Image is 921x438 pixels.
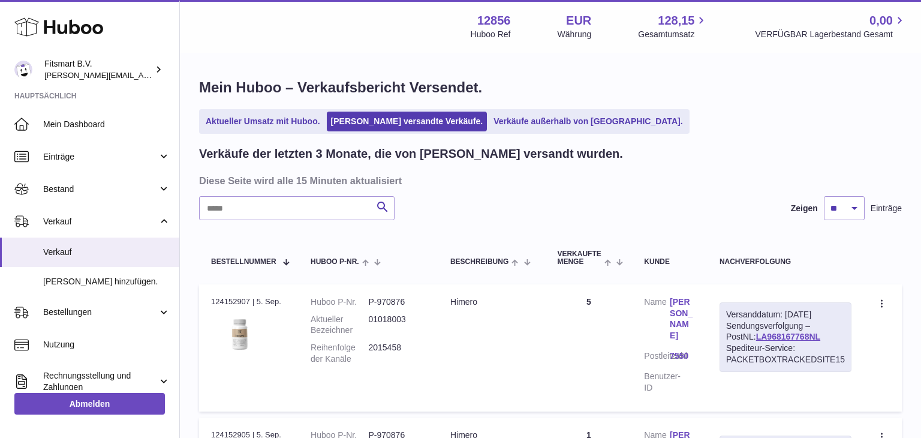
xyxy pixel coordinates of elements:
[471,29,511,40] div: Huboo Ref
[791,203,818,214] label: Zeigen
[726,343,845,365] div: Spediteur-Service: PACKETBOXTRACKEDSITE15
[201,112,324,131] a: Aktueller Umsatz mit Huboo.
[43,276,170,287] span: [PERSON_NAME] hinzufügen.
[311,258,359,266] span: Huboo P-Nr.
[43,339,170,350] span: Nutzung
[211,258,276,266] span: Bestellnummer
[726,309,845,320] div: Versanddatum: [DATE]
[199,174,899,187] h3: Diese Seite wird alle 15 Minuten aktualisiert
[14,61,32,79] img: jonathan@leaderoo.com
[558,29,592,40] div: Währung
[755,29,907,40] span: VERFÜGBAR Lagerbestand Gesamt
[43,307,158,318] span: Bestellungen
[43,216,158,227] span: Verkauf
[211,311,271,355] img: 128561711358723.png
[43,370,158,393] span: Rechnungsstellung und Zahlungen
[43,184,158,195] span: Bestand
[311,342,368,365] dt: Reihenfolge der Kanäle
[489,112,687,131] a: Verkäufe außerhalb von [GEOGRAPHIC_DATA].
[311,314,368,337] dt: Aktueller Bezeichner
[756,332,820,341] a: LA968167768NL
[755,13,907,40] a: 0,00 VERFÜGBAR Lagerbestand Gesamt
[450,258,508,266] span: Beschreibung
[44,58,152,81] div: Fitsmart B.V.
[327,112,487,131] a: [PERSON_NAME] versandte Verkäufe.
[644,371,670,394] dt: Benutzer-ID
[644,258,696,266] div: Kunde
[14,393,165,415] a: Abmelden
[869,13,893,29] span: 0,00
[566,13,591,29] strong: EUR
[368,342,426,365] dd: 2015458
[43,119,170,130] span: Mein Dashboard
[644,350,670,365] dt: Postleitzahl
[43,247,170,258] span: Verkauf
[368,296,426,308] dd: P-970876
[199,78,902,97] h1: Mein Huboo – Verkaufsbericht Versendet.
[199,146,623,162] h2: Verkäufe der letzten 3 Monate, die von [PERSON_NAME] versandt wurden.
[644,296,670,345] dt: Name
[211,296,287,307] div: 124152907 | 5. Sep.
[720,258,851,266] div: Nachverfolgung
[368,314,426,337] dd: 01018003
[311,296,368,308] dt: Huboo P-Nr.
[670,350,696,362] a: 7550
[720,302,851,372] div: Sendungsverfolgung – PostNL:
[44,70,240,80] span: [PERSON_NAME][EMAIL_ADDRESS][DOMAIN_NAME]
[871,203,902,214] span: Einträge
[638,29,708,40] span: Gesamtumsatz
[450,296,533,308] div: Himero
[670,296,696,342] a: [PERSON_NAME]
[545,284,632,412] td: 5
[658,13,694,29] span: 128,15
[43,151,158,163] span: Einträge
[638,13,708,40] a: 128,15 Gesamtumsatz
[477,13,511,29] strong: 12856
[557,250,601,266] span: Verkaufte Menge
